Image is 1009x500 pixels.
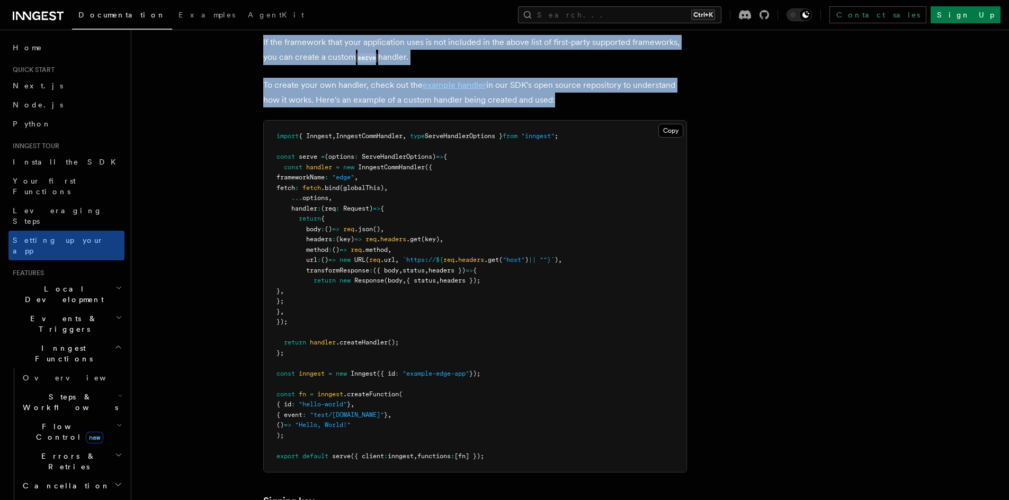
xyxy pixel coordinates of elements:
[332,246,340,253] span: ()
[8,343,114,364] span: Inngest Functions
[321,184,340,192] span: .bind
[388,246,391,253] span: ,
[384,277,403,284] span: (body
[503,132,517,140] span: from
[362,153,432,160] span: ServeHandlerOptions
[499,256,503,263] span: (
[425,267,428,274] span: ,
[299,370,325,377] span: inngest
[328,256,336,263] span: =>
[340,184,384,192] span: (globalThis)
[354,256,365,263] span: URL
[336,370,347,377] span: new
[540,256,547,263] span: ""
[555,132,558,140] span: ;
[8,309,124,339] button: Events & Triggers
[365,256,369,263] span: (
[13,236,104,255] span: Setting up your app
[403,370,469,377] span: "example-edge-app"
[276,308,280,315] span: }
[8,152,124,171] a: Install the SDK
[406,277,436,284] span: { status
[263,78,687,107] p: To create your own handler, check out the in our SDK's open source repository to understand how i...
[373,267,399,274] span: ({ body
[521,132,555,140] span: "inngest"
[332,174,354,181] span: "edge"
[321,256,328,263] span: ()
[351,401,354,408] span: ,
[351,246,362,253] span: req
[13,177,76,196] span: Your first Functions
[377,235,380,243] span: .
[518,6,721,23] button: Search...Ctrl+K
[276,452,299,460] span: export
[691,10,715,20] kbd: Ctrl+K
[432,153,436,160] span: )
[354,235,362,243] span: =>
[8,279,124,309] button: Local Development
[454,452,484,460] span: [fn] });
[354,277,384,284] span: Response
[276,411,302,419] span: { event
[302,184,321,192] span: fetch
[302,194,328,202] span: options
[306,225,321,233] span: body
[555,256,558,263] span: )
[332,235,336,243] span: :
[276,401,291,408] span: { id
[336,163,340,171] span: =
[8,66,55,74] span: Quick start
[276,349,284,357] span: };
[19,368,124,387] a: Overview
[299,132,332,140] span: { Inngest
[369,256,380,263] span: req
[829,6,926,23] a: Contact sales
[306,267,369,274] span: transformResponse
[299,153,317,160] span: serve
[13,206,102,225] span: Leveraging Steps
[263,35,687,65] p: If the framework that your application uses is not included in the above list of first-party supp...
[399,267,403,274] span: ,
[365,235,377,243] span: req
[380,256,395,263] span: .url
[19,480,110,491] span: Cancellation
[321,153,325,160] span: =
[551,256,555,263] span: `
[276,318,288,325] span: });
[332,452,351,460] span: serve
[328,246,332,253] span: :
[8,201,124,231] a: Leveraging Steps
[291,205,317,212] span: handler
[356,53,378,62] code: serve
[325,225,332,233] span: ()
[529,256,536,263] span: ||
[384,411,388,419] span: }
[276,174,325,181] span: frameworkName
[8,231,124,260] a: Setting up your app
[458,256,484,263] span: headers
[525,256,529,263] span: )
[451,452,454,460] span: :
[473,267,477,274] span: {
[332,225,340,233] span: =>
[19,451,115,472] span: Errors & Retries
[321,225,325,233] span: :
[384,184,388,192] span: ,
[336,205,340,212] span: :
[276,421,284,429] span: ()
[354,225,373,233] span: .json
[358,163,425,171] span: InngestCommHandler
[72,3,172,30] a: Documentation
[19,476,124,495] button: Cancellation
[436,277,440,284] span: ,
[8,313,115,334] span: Events & Triggers
[8,284,115,305] span: Local Development
[436,153,443,160] span: =>
[248,11,304,19] span: AgentKit
[417,452,451,460] span: functions
[178,11,235,19] span: Examples
[343,225,354,233] span: req
[280,308,284,315] span: ,
[425,163,432,171] span: ({
[421,235,440,243] span: (key)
